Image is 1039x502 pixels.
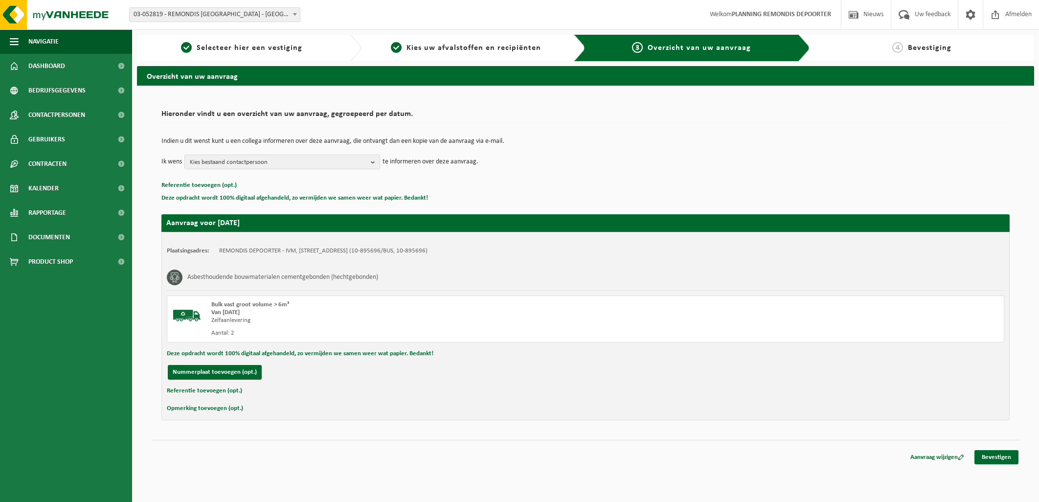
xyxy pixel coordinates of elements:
button: Deze opdracht wordt 100% digitaal afgehandeld, zo vermijden we samen weer wat papier. Bedankt! [161,192,428,205]
span: Bulk vast groot volume > 6m³ [211,301,289,308]
span: Bevestiging [908,44,951,52]
button: Nummerplaat toevoegen (opt.) [168,365,262,380]
div: Zelfaanlevering [211,317,625,324]
p: te informeren over deze aanvraag. [383,155,478,169]
p: Ik wens [161,155,182,169]
div: Aantal: 2 [211,329,625,337]
span: Dashboard [28,54,65,78]
h3: Asbesthoudende bouwmaterialen cementgebonden (hechtgebonden) [187,270,378,285]
button: Referentie toevoegen (opt.) [167,385,242,397]
span: Navigatie [28,29,59,54]
span: Overzicht van uw aanvraag [648,44,751,52]
p: Indien u dit wenst kunt u een collega informeren over deze aanvraag, die ontvangt dan een kopie v... [161,138,1010,145]
strong: PLANNING REMONDIS DEPOORTER [732,11,831,18]
a: Aanvraag wijzigen [903,450,971,464]
img: BL-SO-LV.png [172,301,202,330]
span: Product Shop [28,250,73,274]
strong: Plaatsingsadres: [167,248,209,254]
span: Kies bestaand contactpersoon [190,155,367,170]
span: Contactpersonen [28,103,85,127]
span: Bedrijfsgegevens [28,78,86,103]
h2: Overzicht van uw aanvraag [137,66,1034,85]
span: 4 [892,42,903,53]
strong: Aanvraag voor [DATE] [166,219,240,227]
iframe: chat widget [5,480,163,502]
span: 03-052819 - REMONDIS WEST-VLAANDEREN - OOSTENDE [129,7,300,22]
td: REMONDIS DEPOORTER - IVM, [STREET_ADDRESS] (10-895696/BUS, 10-895696) [219,247,428,255]
h2: Hieronder vindt u een overzicht van uw aanvraag, gegroepeerd per datum. [161,110,1010,123]
a: 2Kies uw afvalstoffen en recipiënten [366,42,566,54]
span: Kies uw afvalstoffen en recipiënten [407,44,541,52]
span: 1 [181,42,192,53]
span: 03-052819 - REMONDIS WEST-VLAANDEREN - OOSTENDE [130,8,300,22]
a: 1Selecteer hier een vestiging [142,42,342,54]
span: Rapportage [28,201,66,225]
button: Referentie toevoegen (opt.) [161,179,237,192]
span: Selecteer hier een vestiging [197,44,302,52]
strong: Van [DATE] [211,309,240,316]
span: 3 [632,42,643,53]
span: Contracten [28,152,67,176]
span: Gebruikers [28,127,65,152]
span: Kalender [28,176,59,201]
button: Kies bestaand contactpersoon [184,155,380,169]
button: Opmerking toevoegen (opt.) [167,402,243,415]
span: Documenten [28,225,70,250]
a: Bevestigen [974,450,1018,464]
span: 2 [391,42,402,53]
button: Deze opdracht wordt 100% digitaal afgehandeld, zo vermijden we samen weer wat papier. Bedankt! [167,347,433,360]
